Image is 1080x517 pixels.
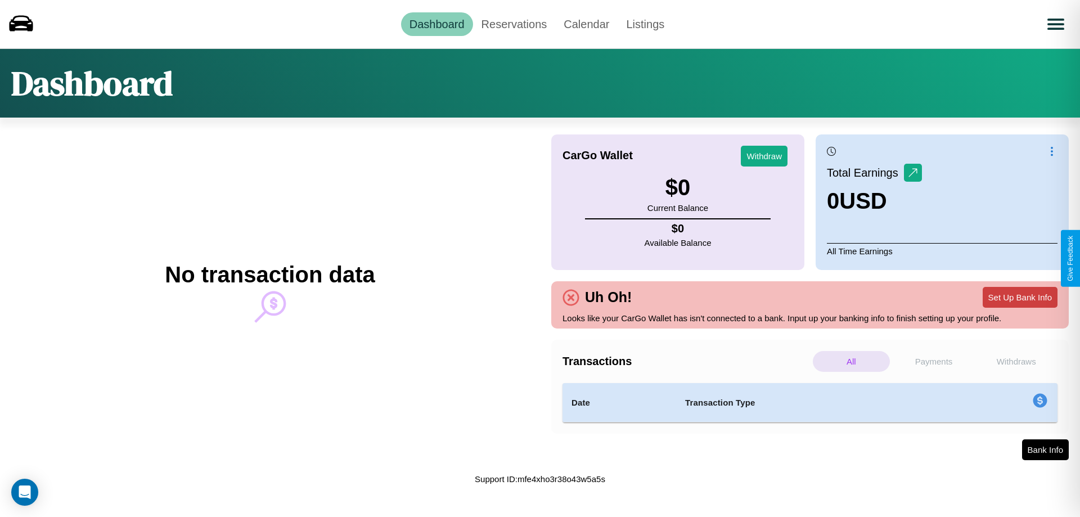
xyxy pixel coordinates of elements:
[473,12,556,36] a: Reservations
[895,351,973,372] p: Payments
[11,60,173,106] h1: Dashboard
[741,146,787,167] button: Withdraw
[555,12,618,36] a: Calendar
[983,287,1057,308] button: Set Up Bank Info
[475,471,605,487] p: Support ID: mfe4xho3r38o43w5a5s
[571,396,667,410] h4: Date
[11,479,38,506] div: Open Intercom Messenger
[647,200,708,215] p: Current Balance
[579,289,637,305] h4: Uh Oh!
[827,163,904,183] p: Total Earnings
[1066,236,1074,281] div: Give Feedback
[562,311,1057,326] p: Looks like your CarGo Wallet has isn't connected to a bank. Input up your banking info to finish ...
[401,12,473,36] a: Dashboard
[645,222,712,235] h4: $ 0
[165,262,375,287] h2: No transaction data
[1022,439,1069,460] button: Bank Info
[685,396,940,410] h4: Transaction Type
[618,12,673,36] a: Listings
[562,355,810,368] h4: Transactions
[978,351,1055,372] p: Withdraws
[647,175,708,200] h3: $ 0
[1040,8,1072,40] button: Open menu
[827,243,1057,259] p: All Time Earnings
[645,235,712,250] p: Available Balance
[813,351,890,372] p: All
[827,188,922,214] h3: 0 USD
[562,383,1057,422] table: simple table
[562,149,633,162] h4: CarGo Wallet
